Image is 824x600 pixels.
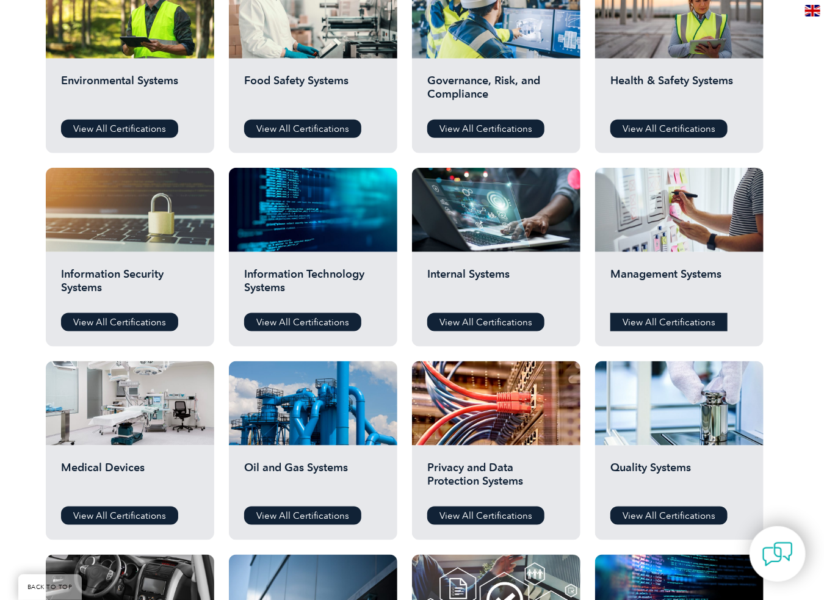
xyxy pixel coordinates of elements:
[61,120,178,138] a: View All Certifications
[61,313,178,331] a: View All Certifications
[244,120,361,138] a: View All Certifications
[610,267,748,304] h2: Management Systems
[427,267,565,304] h2: Internal Systems
[61,461,199,497] h2: Medical Devices
[610,74,748,110] h2: Health & Safety Systems
[610,461,748,497] h2: Quality Systems
[805,5,820,16] img: en
[61,267,199,304] h2: Information Security Systems
[762,539,793,569] img: contact-chat.png
[244,74,382,110] h2: Food Safety Systems
[427,120,544,138] a: View All Certifications
[244,267,382,304] h2: Information Technology Systems
[61,507,178,525] a: View All Certifications
[427,313,544,331] a: View All Certifications
[18,574,82,600] a: BACK TO TOP
[610,120,728,138] a: View All Certifications
[244,507,361,525] a: View All Certifications
[427,507,544,525] a: View All Certifications
[244,461,382,497] h2: Oil and Gas Systems
[610,313,728,331] a: View All Certifications
[61,74,199,110] h2: Environmental Systems
[610,507,728,525] a: View All Certifications
[244,313,361,331] a: View All Certifications
[427,461,565,497] h2: Privacy and Data Protection Systems
[427,74,565,110] h2: Governance, Risk, and Compliance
